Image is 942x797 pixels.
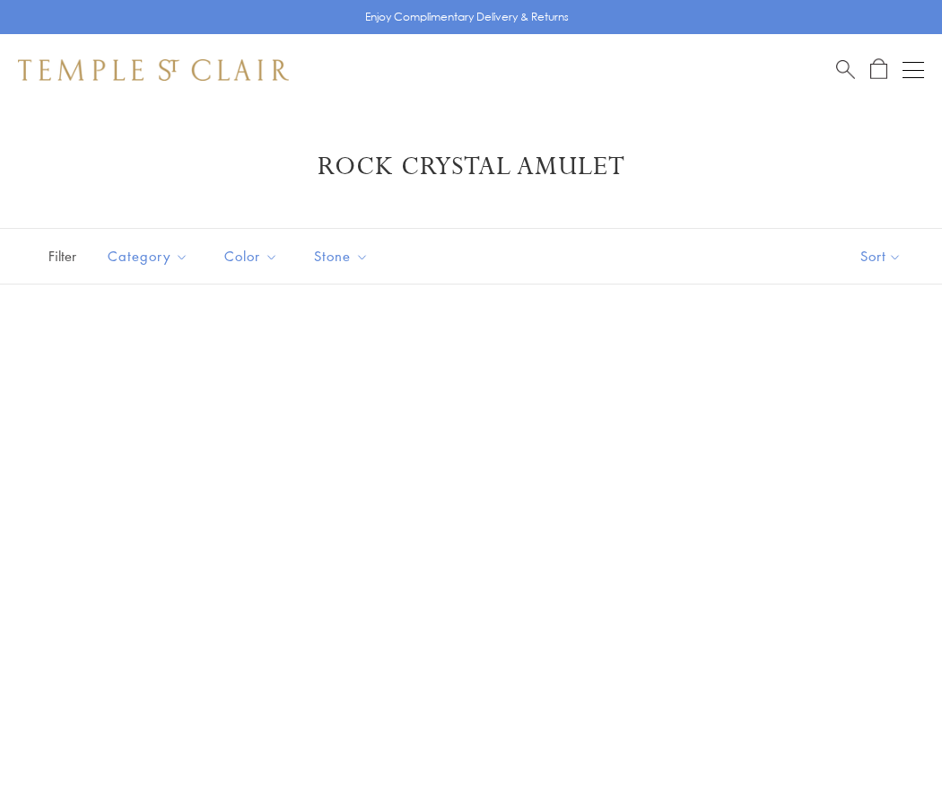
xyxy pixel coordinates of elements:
[836,58,855,81] a: Search
[870,58,887,81] a: Open Shopping Bag
[301,236,382,276] button: Stone
[215,245,292,267] span: Color
[305,245,382,267] span: Stone
[820,229,942,284] button: Show sort by
[903,59,924,81] button: Open navigation
[94,236,202,276] button: Category
[18,59,289,81] img: Temple St. Clair
[211,236,292,276] button: Color
[365,8,569,26] p: Enjoy Complimentary Delivery & Returns
[99,245,202,267] span: Category
[45,151,897,183] h1: Rock Crystal Amulet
